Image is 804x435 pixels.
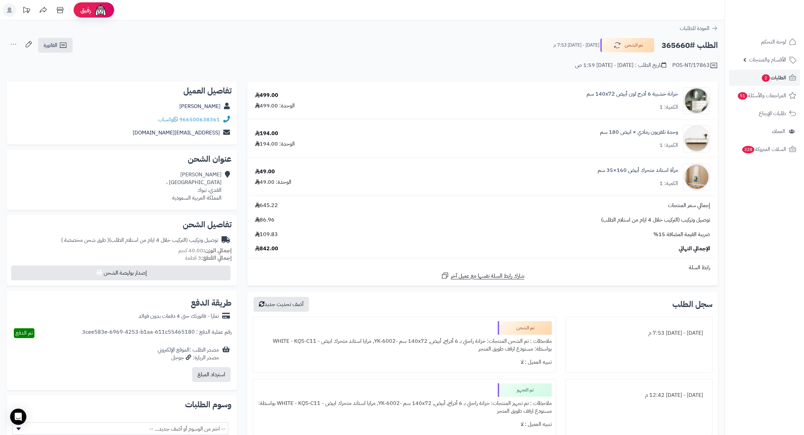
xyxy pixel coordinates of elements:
[12,401,232,409] h2: وسوم الطلبات
[255,202,278,209] span: 645.22
[12,221,232,229] h2: تفاصيل الشحن
[18,3,35,19] a: تحديثات المنصة
[601,216,710,224] span: توصيل وتركيب (التركيب خلال 4 ايام من استلام الطلب)
[12,422,228,435] span: -- اختر من الوسوم أو أضف جديد... --
[659,103,678,111] div: الكمية: 1
[729,87,800,104] a: المراجعات والأسئلة51
[683,87,710,114] img: 1746709299-1702541934053-68567865785768-1000x1000-90x90.jpg
[158,116,178,124] a: واتساب
[203,247,232,255] strong: إجمالي الوزن:
[729,105,800,122] a: طلبات الإرجاع
[742,146,755,153] span: 328
[61,236,109,244] span: ( طرق شحن مخصصة )
[16,329,33,337] span: تم الدفع
[683,163,710,190] img: 1753188266-1-90x90.jpg
[662,39,718,52] h2: الطلب #365660
[668,202,710,209] span: إجمالي سعر المنتجات
[12,155,232,163] h2: عنوان الشحن
[761,37,786,47] span: لوحة التحكم
[255,231,278,238] span: 109.83
[94,3,107,17] img: ai-face.png
[729,123,800,139] a: العملاء
[254,297,309,312] button: أضف تحديث جديد
[82,328,232,338] div: رقم عملية الدفع : 3cee583e-6969-4253-b1aa-611c55465180
[11,265,231,280] button: إصدار بوليصة الشحن
[257,397,552,418] div: ملاحظات : تم تجهيز المنتجات: خزانة راحتي بـ 6 أدراج, أبيض, ‎140x72 سم‏ -YK-6002, مرايا استاند متح...
[257,335,552,356] div: ملاحظات : تم الشحن المنتجات: خزانة راحتي بـ 6 أدراج, أبيض, ‎140x72 سم‏ -YK-6002, مرايا استاند متح...
[749,55,786,65] span: الأقسام والمنتجات
[761,74,770,82] span: 2
[133,129,220,137] a: [EMAIL_ADDRESS][DOMAIN_NAME]
[255,216,275,224] span: 86.96
[600,38,654,52] button: تم الشحن
[138,312,219,320] div: تمارا - فاتورتك حتى 4 دفعات بدون فوائد
[575,61,666,69] div: تاريخ الطلب : [DATE] - [DATE] 1:59 ص
[737,92,748,100] span: 51
[498,383,552,397] div: تم التجهيز
[729,34,800,50] a: لوحة التحكم
[729,141,800,157] a: السلات المتروكة328
[672,61,718,70] div: POS-NT/17863
[179,116,220,124] a: 966500638361
[178,247,232,255] small: 40.00 كجم
[179,102,221,110] a: [PERSON_NAME]
[38,38,73,53] a: الفاتورة
[498,321,552,335] div: تم الشحن
[255,130,278,137] div: 194.00
[201,254,232,262] strong: إجمالي القطع:
[672,300,712,308] h3: سجل الطلب
[659,180,678,187] div: الكمية: 1
[250,264,715,272] div: رابط السلة
[653,231,710,238] span: ضريبة القيمة المضافة 15%
[553,42,599,49] small: [DATE] - [DATE] 7:53 م
[659,142,678,149] div: الكمية: 1
[441,272,524,280] a: شارك رابط السلة نفسها مع عميل آخر
[759,109,786,118] span: طلبات الإرجاع
[257,356,552,369] div: تنبيه العميل : لا
[598,167,678,174] a: مرآة استاند متحرك أبيض 160×35 سم
[80,6,91,14] span: رفيق
[729,70,800,86] a: الطلبات2
[451,272,524,280] span: شارك رابط السلة نفسها مع عميل آخر
[191,299,232,307] h2: طريقة الدفع
[680,24,709,32] span: العودة للطلبات
[158,354,219,362] div: مصدر الزيارة: جوجل
[158,346,219,362] div: مصدر الطلب :الموقع الإلكتروني
[680,24,718,32] a: العودة للطلبات
[192,367,231,382] button: استرداد المبلغ
[255,92,278,99] div: 499.00
[255,168,275,176] div: 49.00
[683,125,710,152] img: 1746444927-1-90x90.jpg
[587,90,678,98] a: خزانة خشبية 6 أدرج لون أبيض 140x72 سم
[61,236,218,244] div: توصيل وتركيب (التركيب خلال 4 ايام من استلام الطلب)
[742,145,786,154] span: السلات المتروكة
[12,87,232,95] h2: تفاصيل العميل
[737,91,786,100] span: المراجعات والأسئلة
[758,12,798,26] img: logo-2.png
[772,127,785,136] span: العملاء
[10,409,26,425] div: Open Intercom Messenger
[600,128,678,136] a: وحدة تلفزيون رمادي × ابيض 180 سم
[570,327,708,340] div: [DATE] - [DATE] 7:53 م
[257,418,552,431] div: تنبيه العميل : لا
[570,389,708,402] div: [DATE] - [DATE] 12:42 م
[44,41,57,49] span: الفاتورة
[255,140,295,148] div: الوحدة: 194.00
[761,73,786,82] span: الطلبات
[679,245,710,253] span: الإجمالي النهائي
[166,171,222,202] div: [PERSON_NAME] [GEOGRAPHIC_DATA] ، القدي، تبوك المملكة العربية السعودية
[185,254,232,262] small: 3 قطعة
[255,102,295,110] div: الوحدة: 499.00
[255,178,291,186] div: الوحدة: 49.00
[255,245,278,253] span: 842.00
